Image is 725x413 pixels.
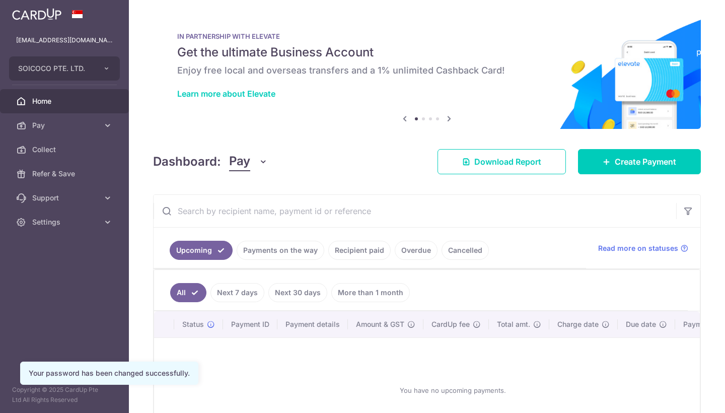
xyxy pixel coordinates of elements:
[598,243,678,253] span: Read more on statuses
[395,241,438,260] a: Overdue
[153,16,701,129] img: Renovation banner
[177,89,275,99] a: Learn more about Elevate
[177,44,677,60] h5: Get the ultimate Business Account
[356,319,404,329] span: Amount & GST
[442,241,489,260] a: Cancelled
[497,319,530,329] span: Total amt.
[170,241,233,260] a: Upcoming
[177,32,677,40] p: IN PARTNERSHIP WITH ELEVATE
[210,283,264,302] a: Next 7 days
[154,195,676,227] input: Search by recipient name, payment id or reference
[182,319,204,329] span: Status
[32,217,99,227] span: Settings
[32,96,99,106] span: Home
[237,241,324,260] a: Payments on the way
[29,368,190,378] div: Your password has been changed successfully.
[32,169,99,179] span: Refer & Save
[229,152,250,171] span: Pay
[277,311,348,337] th: Payment details
[474,156,541,168] span: Download Report
[331,283,410,302] a: More than 1 month
[177,64,677,77] h6: Enjoy free local and overseas transfers and a 1% unlimited Cashback Card!
[32,193,99,203] span: Support
[170,283,206,302] a: All
[557,319,599,329] span: Charge date
[328,241,391,260] a: Recipient paid
[268,283,327,302] a: Next 30 days
[598,243,688,253] a: Read more on statuses
[32,145,99,155] span: Collect
[431,319,470,329] span: CardUp fee
[615,156,676,168] span: Create Payment
[9,56,120,81] button: SOICOCO PTE. LTD.
[12,8,61,20] img: CardUp
[223,311,277,337] th: Payment ID
[153,153,221,171] h4: Dashboard:
[626,319,656,329] span: Due date
[578,149,701,174] a: Create Payment
[660,383,715,408] iframe: Opens a widget where you can find more information
[32,120,99,130] span: Pay
[18,63,93,74] span: SOICOCO PTE. LTD.
[229,152,268,171] button: Pay
[16,35,113,45] p: [EMAIL_ADDRESS][DOMAIN_NAME]
[438,149,566,174] a: Download Report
